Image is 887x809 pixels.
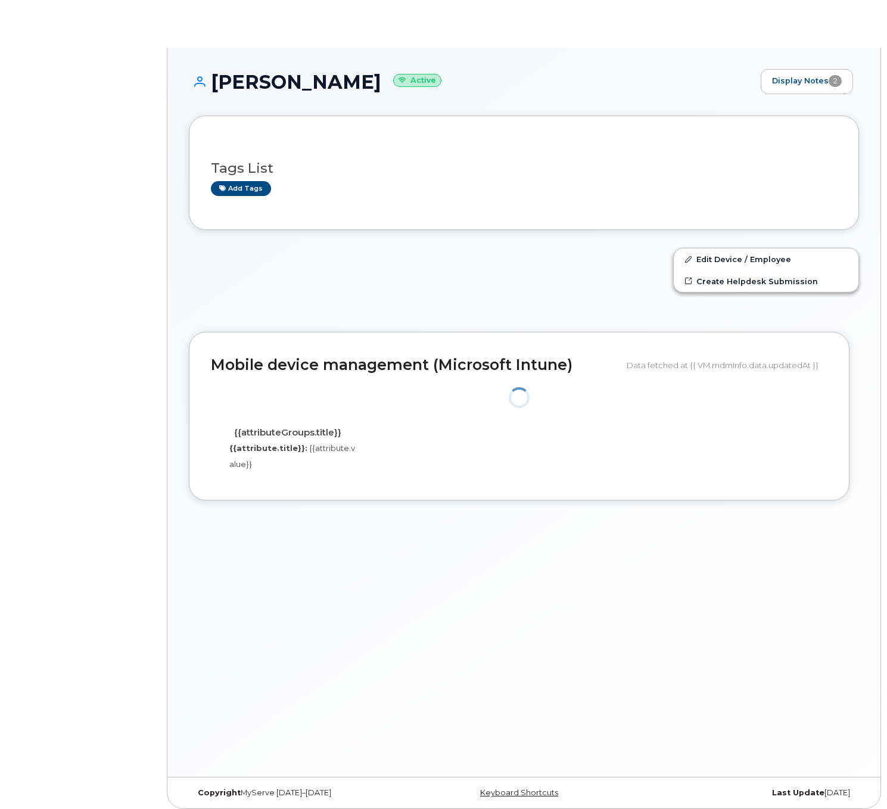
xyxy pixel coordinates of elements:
h3: Tags List [211,161,837,176]
a: Display Notes2 [761,69,853,94]
strong: Last Update [772,788,824,797]
strong: Copyright [198,788,241,797]
a: Create Helpdesk Submission [674,270,858,292]
small: Active [393,74,441,88]
span: {{attribute.value}} [229,443,355,469]
label: {{attribute.title}}: [229,443,307,454]
a: Keyboard Shortcuts [480,788,558,797]
h4: {{attributeGroups.title}} [220,428,356,438]
a: Add tags [211,181,271,196]
div: Data fetched at {{ VM.mdmInfo.data.updatedAt }} [627,354,827,377]
h2: Mobile device management (Microsoft Intune) [211,357,618,374]
div: MyServe [DATE]–[DATE] [189,788,412,798]
h1: [PERSON_NAME] [189,71,755,92]
a: Edit Device / Employee [674,248,858,270]
span: 2 [829,75,842,87]
div: [DATE] [636,788,859,798]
